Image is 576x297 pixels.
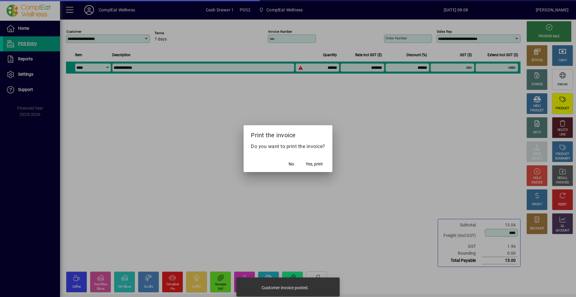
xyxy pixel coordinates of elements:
button: No [282,159,301,170]
h2: Print the invoice [244,125,332,143]
span: No [289,161,294,167]
div: Customer invoice posted. [262,285,309,291]
button: Yes, print [303,159,325,170]
span: Yes, print [306,161,323,167]
p: Do you want to print the invoice? [251,143,325,150]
